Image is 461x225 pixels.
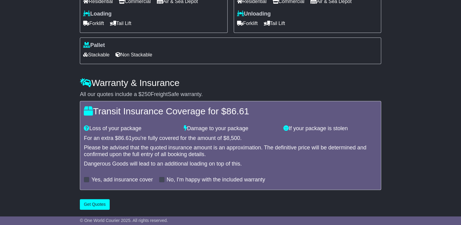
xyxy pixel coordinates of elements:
div: Damage to your package [181,125,281,132]
div: All our quotes include a $ FreightSafe warranty. [80,91,381,98]
span: Non Stackable [115,50,152,59]
span: 8,500 [226,135,240,141]
div: Loss of your package [81,125,181,132]
h4: Transit Insurance Coverage for $ [84,106,377,116]
label: Pallet [83,42,105,49]
span: Tail Lift [110,19,131,28]
div: Please be advised that the quoted insurance amount is an approximation. The definitive price will... [84,145,377,158]
span: Forklift [83,19,104,28]
label: Yes, add insurance cover [91,177,153,183]
label: No, I'm happy with the included warranty [167,177,265,183]
span: Stackable [83,50,109,59]
div: For an extra $ you're fully covered for the amount of $ . [84,135,377,142]
span: 86.61 [226,106,249,116]
div: Dangerous Goods will lead to an additional loading on top of this. [84,161,377,167]
span: Forklift [237,19,258,28]
div: If your package is stolen [280,125,380,132]
span: 86.61 [118,135,132,141]
h4: Warranty & Insurance [80,78,381,88]
span: © One World Courier 2025. All rights reserved. [80,218,168,223]
label: Unloading [237,11,271,17]
span: 250 [141,91,151,97]
span: Tail Lift [264,19,285,28]
label: Loading [83,11,112,17]
button: Get Quotes [80,199,110,210]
